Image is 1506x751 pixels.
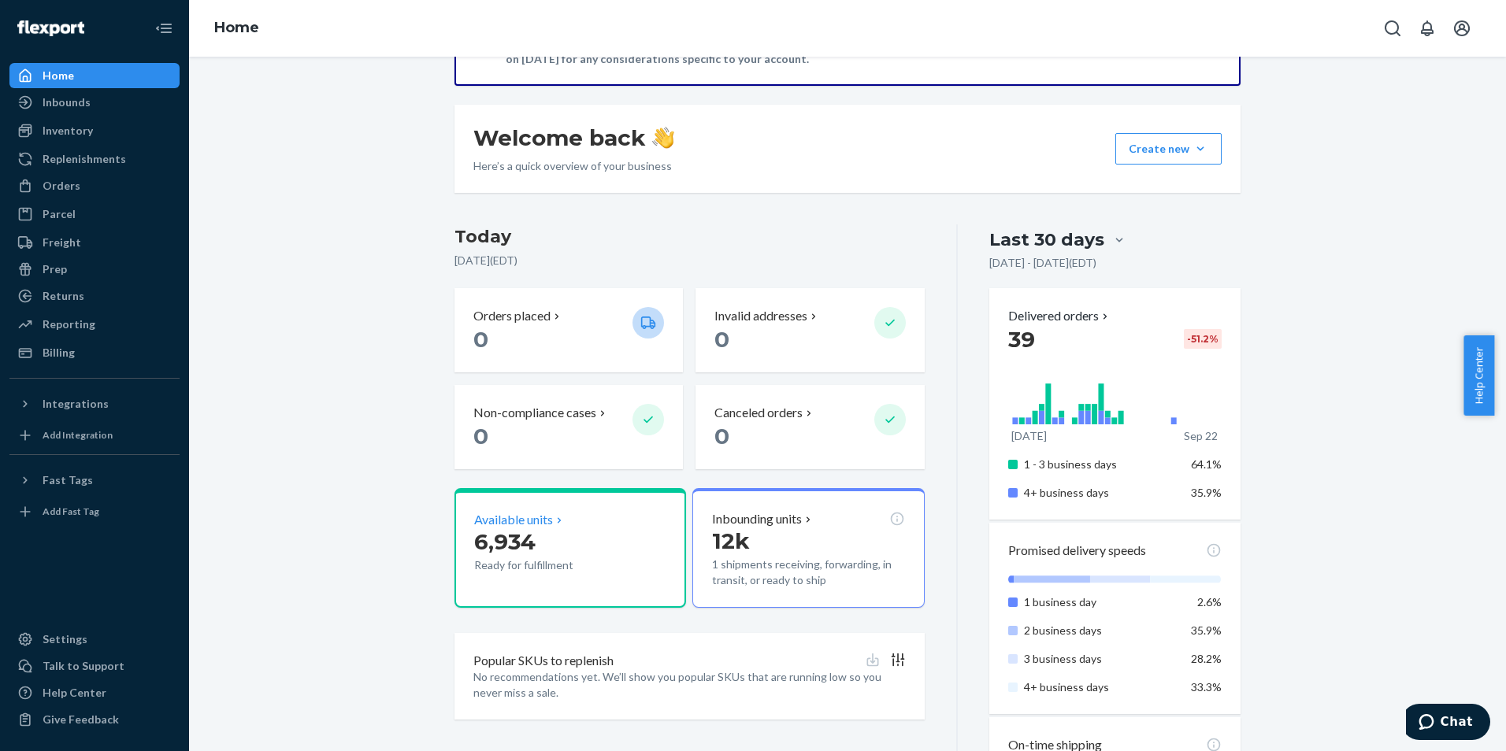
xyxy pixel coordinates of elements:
button: Open account menu [1446,13,1478,44]
button: Delivered orders [1008,307,1111,325]
div: Prep [43,261,67,277]
a: Prep [9,257,180,282]
div: Add Fast Tag [43,505,99,518]
button: Integrations [9,391,180,416]
div: Orders [43,178,80,194]
span: 0 [714,423,729,449]
ol: breadcrumbs [202,6,272,51]
a: Help Center [9,680,180,705]
div: Billing [43,345,75,361]
div: Reporting [43,316,95,332]
a: Add Fast Tag [9,499,180,524]
p: Inbounding units [712,510,802,528]
span: 28.2% [1191,652,1222,665]
button: Close Navigation [148,13,180,44]
p: 1 shipments receiving, forwarding, in transit, or ready to ship [712,557,904,588]
button: Give Feedback [9,707,180,732]
a: Returns [9,283,180,309]
div: Inventory [43,123,93,139]
a: Freight [9,230,180,255]
span: 6,934 [474,528,536,555]
p: [DATE] - [DATE] ( EDT ) [989,255,1096,271]
span: 0 [473,423,488,449]
a: Parcel [9,202,180,227]
p: 1 business day [1024,594,1179,610]
div: Help Center [43,685,106,701]
h3: Today [454,224,925,250]
p: 3 business days [1024,651,1179,667]
div: Inbounds [43,94,91,110]
button: Orders placed 0 [454,288,683,372]
span: 64.1% [1191,457,1222,471]
button: Canceled orders 0 [696,385,924,469]
a: Billing [9,340,180,365]
p: Popular SKUs to replenish [473,652,614,670]
span: 12k [712,527,750,554]
button: Open Search Box [1377,13,1408,44]
div: -51.2 % [1184,329,1222,349]
a: Home [214,19,259,36]
span: 35.9% [1191,486,1222,499]
p: 2 business days [1024,623,1179,638]
p: Invalid addresses [714,307,807,325]
p: 1 - 3 business days [1024,457,1179,472]
span: 0 [714,326,729,353]
span: 39 [1008,326,1035,353]
span: 33.3% [1191,680,1222,694]
p: Orders placed [473,307,551,325]
button: Available units6,934Ready for fulfillment [454,488,686,608]
p: [DATE] ( EDT ) [454,253,925,268]
p: No recommendations yet. We’ll show you popular SKUs that are running low so you never miss a sale. [473,669,906,701]
div: Parcel [43,206,76,222]
div: Add Integration [43,428,113,442]
iframe: Opens a widget where you can chat to one of our agents [1406,704,1490,743]
a: Home [9,63,180,88]
img: hand-wave emoji [652,127,674,149]
button: Help Center [1463,335,1494,416]
p: 4+ business days [1024,679,1179,695]
a: Orders [9,173,180,198]
p: Ready for fulfillment [474,557,620,573]
button: Create new [1115,133,1222,165]
button: Invalid addresses 0 [696,288,924,372]
a: Inbounds [9,90,180,115]
button: Talk to Support [9,653,180,679]
a: Replenishments [9,146,180,172]
a: Add Integration [9,423,180,448]
button: Open notifications [1411,13,1443,44]
div: Freight [43,235,81,250]
div: Home [43,68,74,83]
button: Inbounding units12k1 shipments receiving, forwarding, in transit, or ready to ship [692,488,924,608]
button: Fast Tags [9,468,180,493]
p: Here’s a quick overview of your business [473,158,674,174]
p: Sep 22 [1184,428,1218,444]
div: Last 30 days [989,228,1104,252]
div: Settings [43,631,87,647]
a: Inventory [9,118,180,143]
img: Flexport logo [17,20,84,36]
div: Integrations [43,396,109,412]
h1: Welcome back [473,124,674,152]
div: Talk to Support [43,658,124,674]
button: Non-compliance cases 0 [454,385,683,469]
p: Promised delivery speeds [1008,542,1146,560]
a: Settings [9,627,180,652]
div: Returns [43,288,84,304]
div: Replenishments [43,151,126,167]
span: 2.6% [1197,595,1222,609]
p: Non-compliance cases [473,404,596,422]
div: Fast Tags [43,472,93,488]
a: Reporting [9,312,180,337]
span: 35.9% [1191,623,1222,637]
p: Available units [474,511,553,529]
span: 0 [473,326,488,353]
div: Give Feedback [43,712,119,727]
p: 4+ business days [1024,485,1179,501]
p: [DATE] [1011,428,1047,444]
p: Canceled orders [714,404,803,422]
